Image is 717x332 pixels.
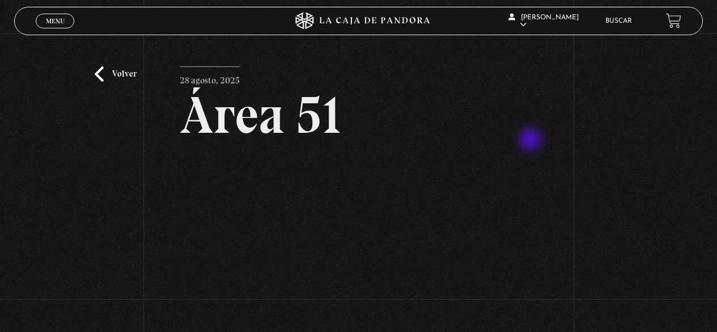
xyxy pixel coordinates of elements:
[666,13,681,28] a: View your shopping cart
[180,89,537,141] h2: Área 51
[180,66,240,89] p: 28 agosto, 2025
[46,18,65,24] span: Menu
[605,18,632,24] a: Buscar
[95,66,137,82] a: Volver
[42,27,69,35] span: Cerrar
[508,14,579,28] span: [PERSON_NAME]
